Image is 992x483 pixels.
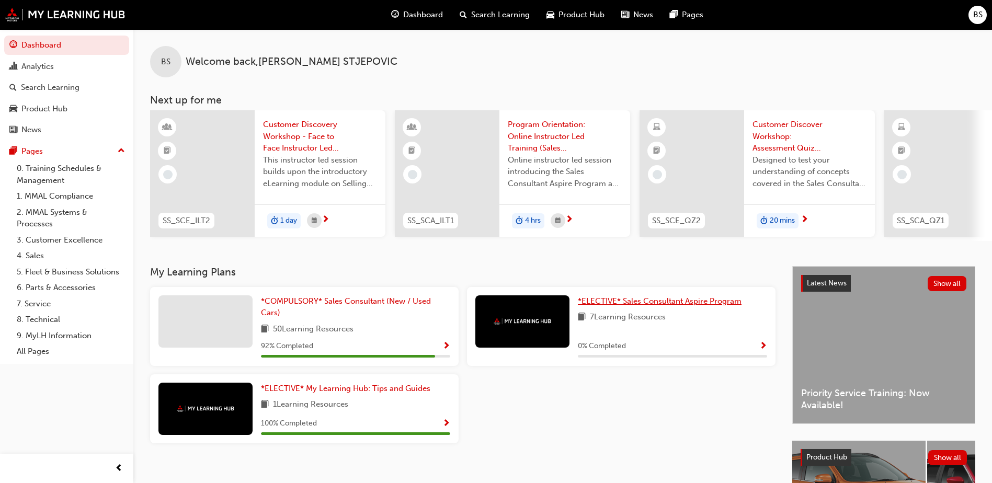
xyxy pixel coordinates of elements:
[451,4,538,26] a: search-iconSearch Learning
[460,8,467,21] span: search-icon
[538,4,613,26] a: car-iconProduct Hub
[177,405,234,412] img: mmal
[442,340,450,353] button: Show Progress
[273,398,348,411] span: 1 Learning Resources
[633,9,653,21] span: News
[408,121,416,134] span: learningResourceType_INSTRUCTOR_LED-icon
[578,340,626,352] span: 0 % Completed
[408,170,417,179] span: learningRecordVerb_NONE-icon
[653,144,660,158] span: booktick-icon
[150,110,385,237] a: SS_SCE_ILT2Customer Discovery Workshop - Face to Face Instructor Led Training (Sales Consultant E...
[578,295,746,307] a: *ELECTIVE* Sales Consultant Aspire Program
[13,312,129,328] a: 8. Technical
[163,170,173,179] span: learningRecordVerb_NONE-icon
[261,383,435,395] a: *ELECTIVE* My Learning Hub: Tips and Guides
[555,214,561,227] span: calendar-icon
[13,248,129,264] a: 4. Sales
[928,276,967,291] button: Show all
[621,8,629,21] span: news-icon
[4,33,129,142] button: DashboardAnalyticsSearch LearningProduct HubNews
[897,215,944,227] span: SS_SCA_QZ1
[653,121,660,134] span: learningResourceType_ELEARNING-icon
[13,232,129,248] a: 3. Customer Excellence
[752,154,866,190] span: Designed to test your understanding of concepts covered in the Sales Consultant Essential Program...
[516,214,523,228] span: duration-icon
[261,384,430,393] span: *ELECTIVE* My Learning Hub: Tips and Guides
[261,323,269,336] span: book-icon
[508,154,622,190] span: Online instructor led session introducing the Sales Consultant Aspire Program and outlining what ...
[973,9,983,21] span: BS
[9,41,17,50] span: guage-icon
[408,144,416,158] span: booktick-icon
[280,215,297,227] span: 1 day
[21,145,43,157] div: Pages
[928,450,967,465] button: Show all
[807,279,847,287] span: Latest News
[13,343,129,360] a: All Pages
[801,275,966,292] a: Latest NewsShow all
[395,110,630,237] a: SS_SCA_ILT1Program Orientation: Online Instructor Led Training (Sales Consultant Aspire Program)O...
[442,342,450,351] span: Show Progress
[21,124,41,136] div: News
[261,295,450,319] a: *COMPULSORY* Sales Consultant (New / Used Cars)
[968,6,987,24] button: BS
[4,120,129,140] a: News
[21,82,79,94] div: Search Learning
[13,188,129,204] a: 1. MMAL Compliance
[133,94,992,106] h3: Next up for me
[4,36,129,55] a: Dashboard
[13,280,129,296] a: 6. Parts & Accessories
[494,318,551,325] img: mmal
[261,340,313,352] span: 92 % Completed
[578,311,586,324] span: book-icon
[4,78,129,97] a: Search Learning
[682,9,703,21] span: Pages
[21,61,54,73] div: Analytics
[770,215,795,227] span: 20 mins
[273,323,354,336] span: 50 Learning Resources
[118,144,125,158] span: up-icon
[13,296,129,312] a: 7. Service
[9,105,17,114] span: car-icon
[271,214,278,228] span: duration-icon
[9,83,17,93] span: search-icon
[801,387,966,411] span: Priority Service Training: Now Available!
[662,4,712,26] a: pages-iconPages
[442,417,450,430] button: Show Progress
[546,8,554,21] span: car-icon
[13,264,129,280] a: 5. Fleet & Business Solutions
[801,449,967,466] a: Product HubShow all
[9,147,17,156] span: pages-icon
[263,154,377,190] span: This instructor led session builds upon the introductory eLearning module on Selling Solutions.
[898,121,905,134] span: learningResourceType_ELEARNING-icon
[525,215,541,227] span: 4 hrs
[4,99,129,119] a: Product Hub
[558,9,605,21] span: Product Hub
[759,342,767,351] span: Show Progress
[653,170,662,179] span: learningRecordVerb_NONE-icon
[898,144,905,158] span: booktick-icon
[760,214,768,228] span: duration-icon
[670,8,678,21] span: pages-icon
[471,9,530,21] span: Search Learning
[9,125,17,135] span: news-icon
[897,170,907,179] span: learningRecordVerb_NONE-icon
[442,419,450,429] span: Show Progress
[115,462,123,475] span: prev-icon
[163,215,210,227] span: SS_SCE_ILT2
[383,4,451,26] a: guage-iconDashboard
[164,144,171,158] span: booktick-icon
[590,311,666,324] span: 7 Learning Resources
[4,142,129,161] button: Pages
[164,121,171,134] span: learningResourceType_INSTRUCTOR_LED-icon
[806,453,847,462] span: Product Hub
[792,266,975,424] a: Latest NewsShow allPriority Service Training: Now Available!
[407,215,454,227] span: SS_SCA_ILT1
[13,204,129,232] a: 2. MMAL Systems & Processes
[5,8,126,21] img: mmal
[652,215,701,227] span: SS_SCE_QZ2
[161,56,170,68] span: BS
[13,328,129,344] a: 9. MyLH Information
[261,418,317,430] span: 100 % Completed
[801,215,808,225] span: next-icon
